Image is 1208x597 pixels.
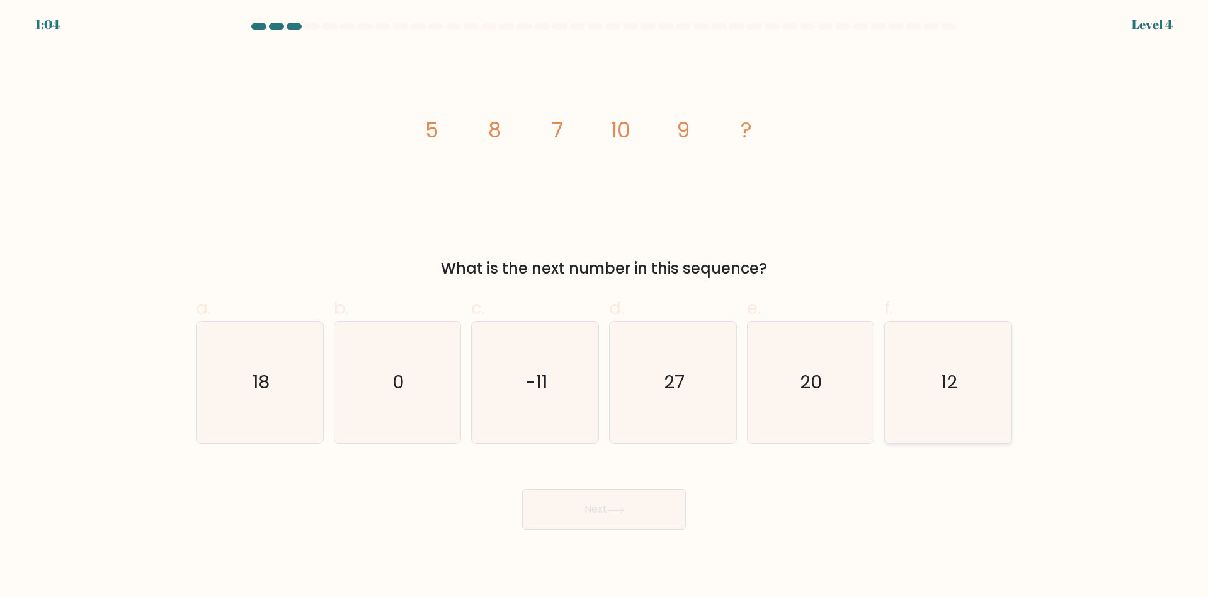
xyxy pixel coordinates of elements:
[942,370,958,395] text: 12
[334,296,349,320] span: b.
[747,296,761,320] span: e.
[552,115,563,145] tspan: 7
[884,296,893,320] span: f.
[522,489,686,530] button: Next
[471,296,485,320] span: c.
[525,370,547,395] text: -11
[425,115,438,145] tspan: 5
[203,257,1005,280] div: What is the next number in this sequence?
[253,370,270,395] text: 18
[664,370,685,395] text: 27
[1132,15,1173,34] div: Level 4
[609,296,624,320] span: d.
[611,115,630,145] tspan: 10
[741,115,752,145] tspan: ?
[392,370,404,395] text: 0
[196,296,211,320] span: a.
[488,115,501,145] tspan: 8
[801,370,823,395] text: 20
[677,115,690,145] tspan: 9
[35,15,60,34] div: 1:04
